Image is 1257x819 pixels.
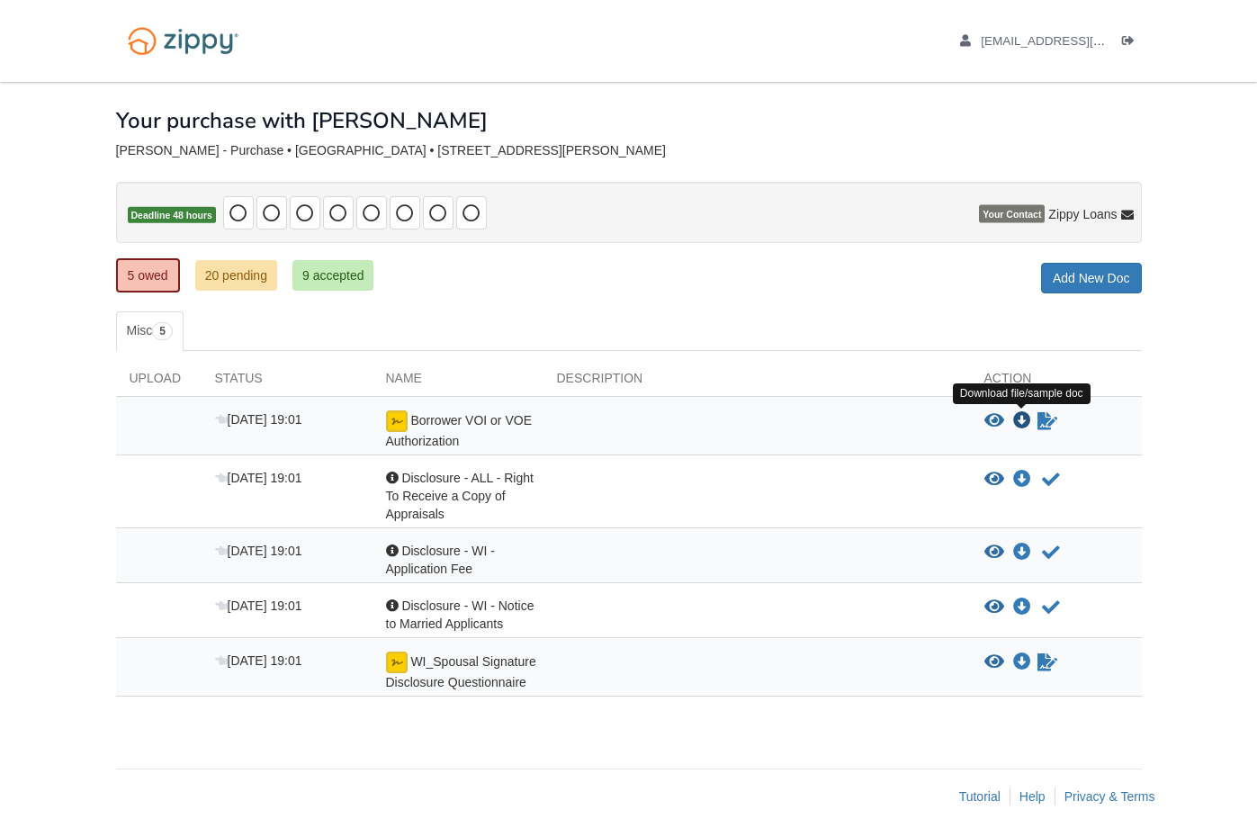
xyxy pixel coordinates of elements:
[1041,263,1142,293] a: Add New Doc
[386,652,408,673] img: Ready for you to esign
[1013,472,1031,487] a: Download Disclosure - ALL - Right To Receive a Copy of Appraisals
[953,383,1091,404] div: Download file/sample doc
[292,260,374,291] a: 9 accepted
[386,544,495,576] span: Disclosure - WI - Application Fee
[984,653,1004,671] button: View WI_Spousal Signature Disclosure Questionnaire
[215,598,302,613] span: [DATE] 19:01
[128,207,216,224] span: Deadline 48 hours
[215,412,302,427] span: [DATE] 19:01
[1122,34,1142,52] a: Log out
[1048,205,1117,223] span: Zippy Loans
[984,598,1004,616] button: View Disclosure - WI - Notice to Married Applicants
[386,654,536,689] span: WI_Spousal Signature Disclosure Questionnaire
[386,471,534,521] span: Disclosure - ALL - Right To Receive a Copy of Appraisals
[1013,600,1031,615] a: Download Disclosure - WI - Notice to Married Applicants
[1040,542,1062,563] button: Acknowledge receipt of document
[215,653,302,668] span: [DATE] 19:01
[215,471,302,485] span: [DATE] 19:01
[1064,789,1155,804] a: Privacy & Terms
[1040,469,1062,490] button: Acknowledge receipt of document
[116,18,250,64] img: Logo
[116,311,184,351] a: Misc
[959,789,1001,804] a: Tutorial
[386,410,408,432] img: Ready for you to esign
[984,544,1004,562] button: View Disclosure - WI - Application Fee
[386,413,532,448] span: Borrower VOI or VOE Authorization
[979,205,1045,223] span: Your Contact
[1040,597,1062,618] button: Acknowledge receipt of document
[984,471,1004,489] button: View Disclosure - ALL - Right To Receive a Copy of Appraisals
[202,369,373,396] div: Status
[116,143,1142,158] div: [PERSON_NAME] - Purchase • [GEOGRAPHIC_DATA] • [STREET_ADDRESS][PERSON_NAME]
[1036,652,1059,673] a: Sign Form
[195,260,277,291] a: 20 pending
[1019,789,1046,804] a: Help
[960,34,1188,52] a: edit profile
[215,544,302,558] span: [DATE] 19:01
[1013,655,1031,670] a: Download WI_Spousal Signature Disclosure Questionnaire
[152,322,173,340] span: 5
[543,369,971,396] div: Description
[981,34,1187,48] span: jensbeautifulmuse@gmail.com
[1036,410,1059,432] a: Sign Form
[116,369,202,396] div: Upload
[116,258,180,292] a: 5 owed
[984,412,1004,430] button: View Borrower VOI or VOE Authorization
[386,598,534,631] span: Disclosure - WI - Notice to Married Applicants
[971,369,1142,396] div: Action
[373,369,543,396] div: Name
[116,109,488,132] h1: Your purchase with [PERSON_NAME]
[1013,414,1031,428] a: Download Borrower VOI or VOE Authorization
[1013,545,1031,560] a: Download Disclosure - WI - Application Fee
